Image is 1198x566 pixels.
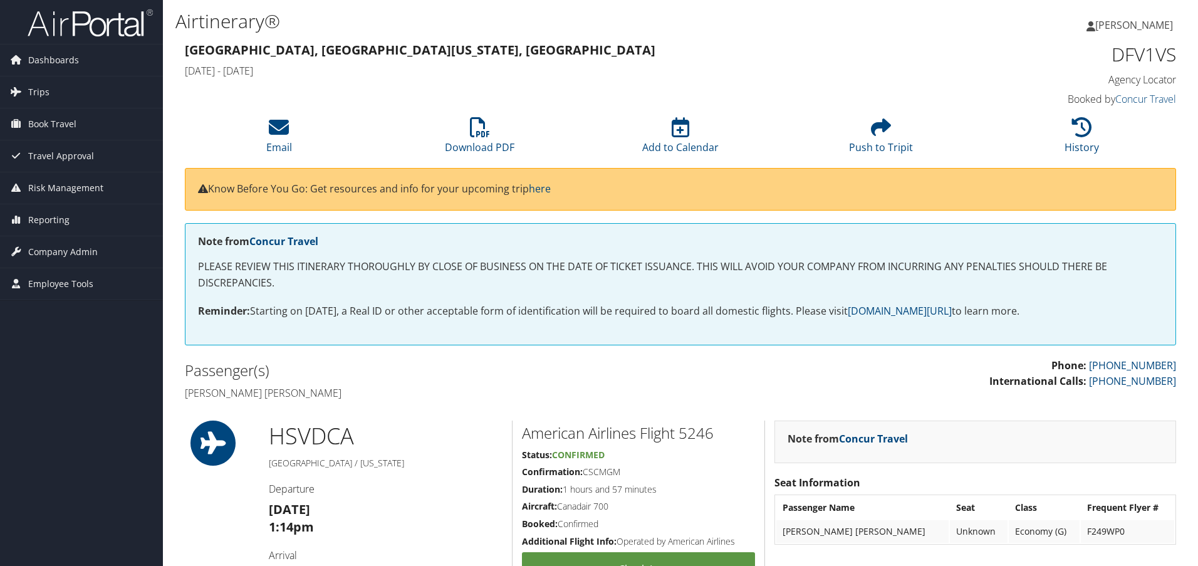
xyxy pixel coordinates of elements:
[1065,124,1099,154] a: History
[185,41,655,58] strong: [GEOGRAPHIC_DATA], [GEOGRAPHIC_DATA] [US_STATE], [GEOGRAPHIC_DATA]
[1086,6,1185,44] a: [PERSON_NAME]
[269,457,503,469] h5: [GEOGRAPHIC_DATA] / [US_STATE]
[1089,374,1176,388] a: [PHONE_NUMBER]
[1089,359,1176,372] a: [PHONE_NUMBER]
[269,518,314,535] strong: 1:14pm
[198,303,1163,320] p: Starting on [DATE], a Real ID or other acceptable form of identification will be required to boar...
[942,73,1176,86] h4: Agency Locator
[269,548,503,562] h4: Arrival
[522,483,755,496] h5: 1 hours and 57 minutes
[522,483,563,495] strong: Duration:
[28,108,76,140] span: Book Travel
[950,496,1008,519] th: Seat
[522,518,558,530] strong: Booked:
[269,482,503,496] h4: Departure
[28,236,98,268] span: Company Admin
[28,140,94,172] span: Travel Approval
[269,421,503,452] h1: HSV DCA
[28,268,93,300] span: Employee Tools
[522,500,755,513] h5: Canadair 700
[1051,359,1086,372] strong: Phone:
[776,520,949,543] td: [PERSON_NAME] [PERSON_NAME]
[1095,18,1173,32] span: [PERSON_NAME]
[1009,496,1080,519] th: Class
[185,360,671,381] h2: Passenger(s)
[249,234,318,248] a: Concur Travel
[198,181,1163,197] p: Know Before You Go: Get resources and info for your upcoming trip
[269,501,310,518] strong: [DATE]
[1081,496,1174,519] th: Frequent Flyer #
[950,520,1008,543] td: Unknown
[445,124,514,154] a: Download PDF
[1115,92,1176,106] a: Concur Travel
[522,500,557,512] strong: Aircraft:
[175,8,849,34] h1: Airtinerary®
[522,466,583,478] strong: Confirmation:
[522,518,755,530] h5: Confirmed
[522,535,617,547] strong: Additional Flight Info:
[788,432,908,446] strong: Note from
[185,386,671,400] h4: [PERSON_NAME] [PERSON_NAME]
[529,182,551,196] a: here
[989,374,1086,388] strong: International Calls:
[185,64,924,78] h4: [DATE] - [DATE]
[849,124,913,154] a: Push to Tripit
[522,422,755,444] h2: American Airlines Flight 5246
[198,259,1163,291] p: PLEASE REVIEW THIS ITINERARY THOROUGHLY BY CLOSE OF BUSINESS ON THE DATE OF TICKET ISSUANCE. THIS...
[28,76,49,108] span: Trips
[1081,520,1174,543] td: F249WP0
[266,124,292,154] a: Email
[774,476,860,490] strong: Seat Information
[552,449,605,461] span: Confirmed
[198,234,318,248] strong: Note from
[28,45,79,76] span: Dashboards
[28,172,103,204] span: Risk Management
[848,304,952,318] a: [DOMAIN_NAME][URL]
[776,496,949,519] th: Passenger Name
[28,8,153,38] img: airportal-logo.png
[198,304,250,318] strong: Reminder:
[839,432,908,446] a: Concur Travel
[28,204,70,236] span: Reporting
[642,124,719,154] a: Add to Calendar
[942,92,1176,106] h4: Booked by
[522,449,552,461] strong: Status:
[522,466,755,478] h5: CSCMGM
[522,535,755,548] h5: Operated by American Airlines
[1009,520,1080,543] td: Economy (G)
[942,41,1176,68] h1: DFV1VS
